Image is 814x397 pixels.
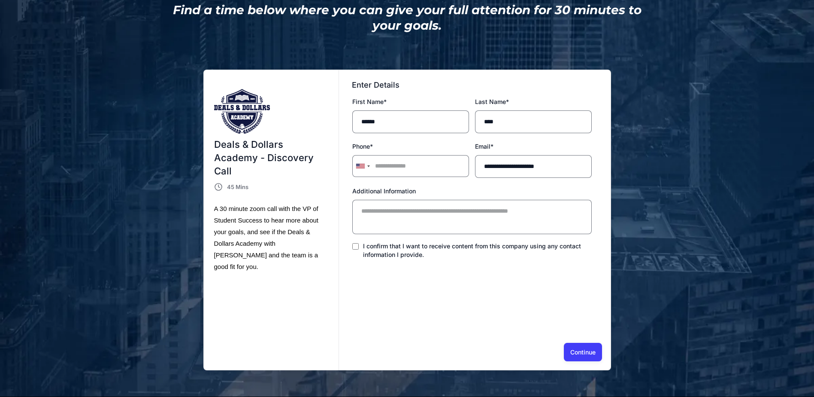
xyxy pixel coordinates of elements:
[352,186,416,196] label: Additional Information
[352,141,373,152] label: Phone
[564,343,602,361] button: Continue
[352,96,387,107] label: First Name
[214,89,270,134] img: 8bcaba3e-c94e-4a1d-97a0-d29ef2fa3ad2.png
[475,96,509,107] label: Last Name
[352,79,597,92] h4: Enter Details
[214,138,329,177] h6: Deals & Dollars Academy - Discovery Call
[353,156,372,177] div: United States: +1
[363,242,581,258] span: I confirm that I want to receive content from this company using any contact information I provide.
[227,182,327,192] div: 45 Mins
[214,205,318,270] span: A 30 minute zoom call with the VP of Student Success to hear more about your goals, and see if th...
[475,141,493,152] label: Email
[173,3,642,33] em: Find a time below where you can give your full attention for 30 minutes to your goals.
